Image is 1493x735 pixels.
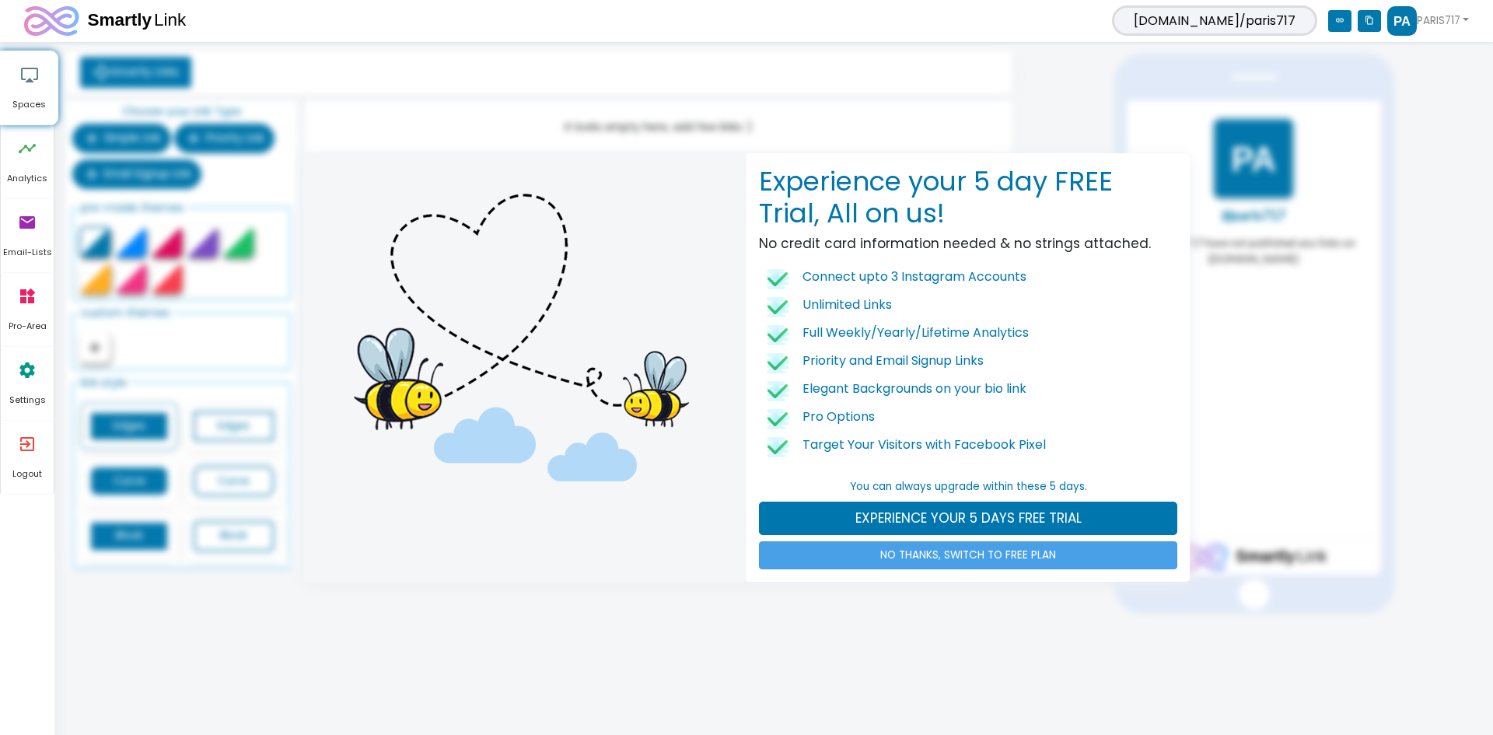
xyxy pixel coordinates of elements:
[765,348,1171,376] li: Priority and Email Signup Links
[765,404,1171,432] li: Pro Options
[759,502,1177,536] a: EXPERIENCE YOUR 5 DAYS FREE TRIAL
[759,163,1113,232] b: Experience your 5 day FREE Trial, All on us!
[759,478,1177,495] p: You can always upgrade within these 5 days.
[5,108,249,122] a: @paris717
[5,134,249,324] div: @paris717 have not published any links on [DOMAIN_NAME]
[759,236,1177,251] h5: No credit card information needed & no strings attached.
[51,443,201,471] img: logo.svg
[765,432,1171,460] li: Target Your Visitors with Facebook Pixel
[316,166,729,508] img: bee-trial-start.png
[765,320,1171,348] li: Full Weekly/Yearly/Lifetime Analytics
[759,541,1177,569] a: NO THANKS, SWITCH TO FREE PLAN
[765,264,1171,292] li: Connect upto 3 Instagram Accounts
[765,292,1171,320] li: Unlimited Links
[765,376,1171,404] li: Elegant Backgrounds on your bio link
